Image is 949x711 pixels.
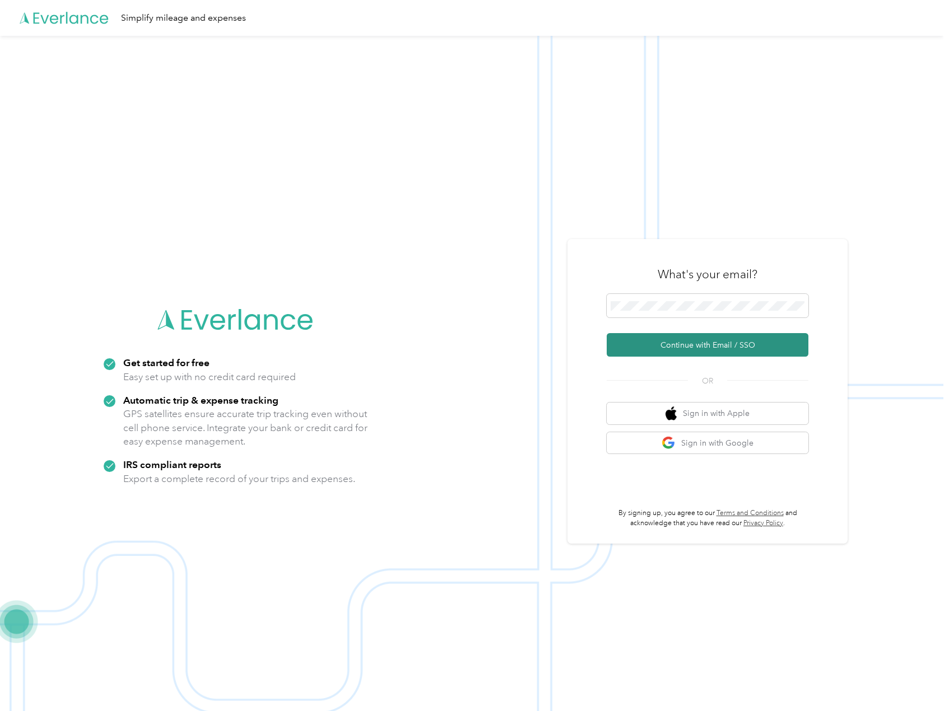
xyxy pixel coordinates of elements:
strong: IRS compliant reports [123,459,221,470]
p: GPS satellites ensure accurate trip tracking even without cell phone service. Integrate your bank... [123,407,368,448]
img: google logo [662,436,676,450]
strong: Get started for free [123,357,210,368]
h3: What's your email? [658,266,757,282]
p: Easy set up with no credit card required [123,370,296,384]
a: Terms and Conditions [717,509,784,517]
button: google logoSign in with Google [607,432,808,454]
button: apple logoSign in with Apple [607,403,808,424]
span: OR [688,375,727,387]
a: Privacy Policy [743,519,783,527]
button: Continue with Email / SSO [607,333,808,357]
img: apple logo [666,406,677,420]
p: By signing up, you agree to our and acknowledge that you have read our . [607,508,808,528]
p: Export a complete record of your trips and expenses. [123,472,355,486]
strong: Automatic trip & expense tracking [123,394,278,406]
div: Simplify mileage and expenses [121,11,246,25]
